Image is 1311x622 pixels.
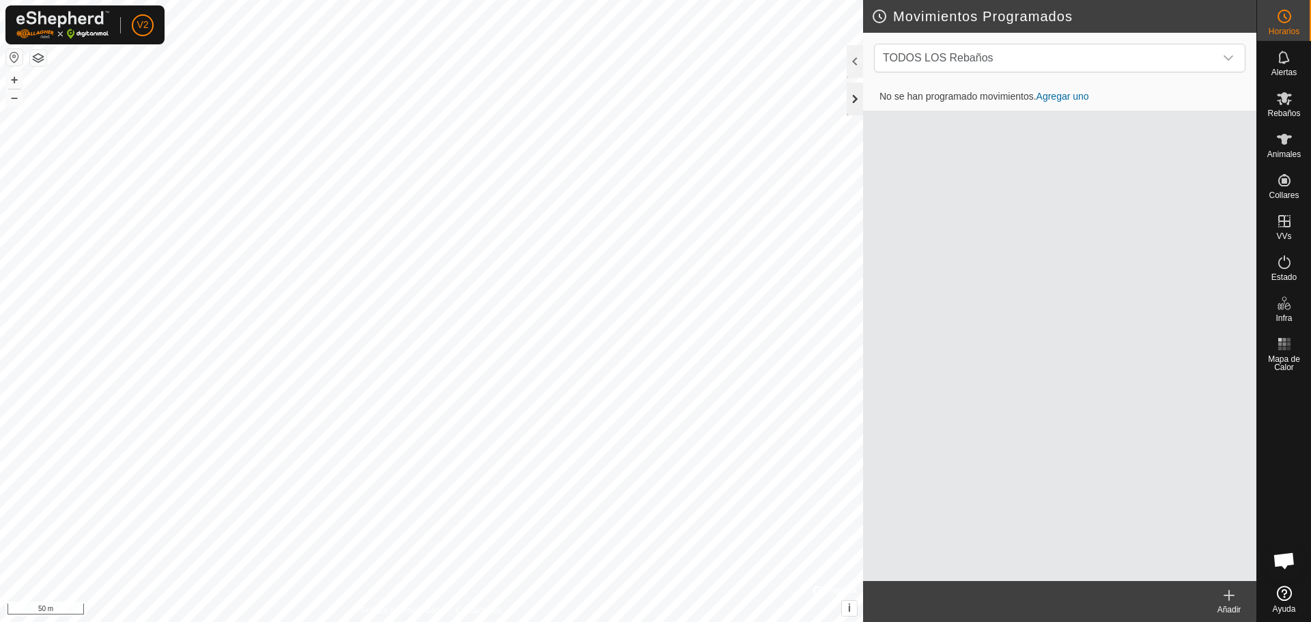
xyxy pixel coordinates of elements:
button: – [6,89,23,106]
button: Restablecer Mapa [6,49,23,66]
a: Ayuda [1257,580,1311,619]
span: TODOS LOS Rebaños [883,52,993,63]
span: No se han programado movimientos. [869,91,1100,102]
span: Mapa de Calor [1260,355,1308,371]
a: Agregar uno [1037,91,1089,102]
span: i [848,602,851,614]
button: Capas del Mapa [30,50,46,66]
span: Horarios [1269,27,1299,36]
button: + [6,72,23,88]
span: Collares [1269,191,1299,199]
span: Animales [1267,150,1301,158]
div: Añadir [1202,604,1256,616]
span: Ayuda [1273,605,1296,613]
a: Política de Privacidad [361,604,440,617]
div: dropdown trigger [1215,44,1242,72]
h2: Movimientos Programados [871,8,1256,25]
span: Infra [1275,314,1292,322]
a: Contáctenos [456,604,502,617]
a: Chat abierto [1264,540,1305,581]
span: Alertas [1271,68,1297,76]
span: V2 [137,18,148,32]
img: Logo Gallagher [16,11,109,39]
span: Rebaños [1267,109,1300,117]
button: i [842,601,857,616]
span: VVs [1276,232,1291,240]
span: TODOS LOS Rebaños [877,44,1215,72]
span: Estado [1271,273,1297,281]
